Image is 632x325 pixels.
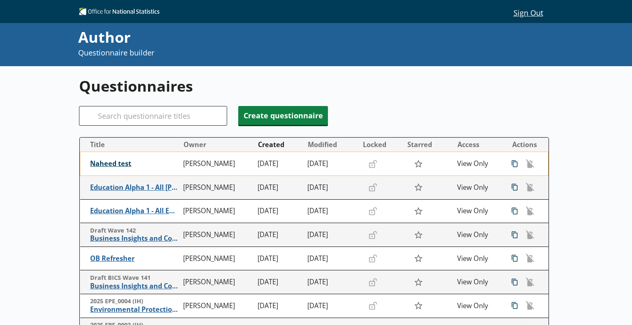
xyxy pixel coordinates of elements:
td: View Only [453,199,503,223]
td: [PERSON_NAME] [180,176,255,200]
td: View Only [453,152,503,176]
td: [DATE] [254,176,304,200]
span: Naheed test [90,159,179,168]
button: Star [409,251,427,266]
td: [DATE] [254,270,304,294]
button: Locked [359,138,403,151]
td: View Only [453,176,503,200]
button: Sign Out [507,5,549,19]
span: 2025 EPE_0004 (IH) [90,297,179,305]
button: Star [409,227,427,242]
button: Title [84,138,179,151]
h1: Questionnaires [79,76,549,96]
td: View Only [453,270,503,294]
span: Education Alpha 1 - All EWNI quals [90,207,179,215]
button: Owner [180,138,254,151]
td: [PERSON_NAME] [180,270,255,294]
span: Education Alpha 1 - All [PERSON_NAME] [90,183,179,192]
td: [DATE] [254,247,304,270]
td: [DATE] [254,223,304,247]
td: [DATE] [254,152,304,176]
td: [DATE] [304,199,359,223]
button: Starred [404,138,453,151]
td: View Only [453,247,503,270]
button: Star [409,298,427,313]
span: Business Insights and Conditions Survey (BICS) [90,234,179,243]
td: [DATE] [254,294,304,318]
span: Draft BICS Wave 141 [90,274,179,282]
td: [DATE] [304,223,359,247]
td: View Only [453,294,503,318]
th: Actions [503,138,548,152]
div: Author [78,27,423,48]
td: [DATE] [304,247,359,270]
input: Search questionnaire titles [79,106,227,126]
button: Star [409,203,427,219]
button: Modified [304,138,358,151]
button: Star [409,274,427,290]
td: [DATE] [304,270,359,294]
span: OB Refresher [90,254,179,263]
button: Access [454,138,503,151]
p: Questionnaire builder [78,48,423,58]
span: Draft Wave 142 [90,227,179,235]
td: [PERSON_NAME] [180,223,255,247]
td: [PERSON_NAME] [180,247,255,270]
span: Environmental Protection Expenditure [90,305,179,314]
span: Business Insights and Conditions Survey (BICS) [90,282,179,290]
button: Star [409,156,427,172]
td: [PERSON_NAME] [180,152,255,176]
td: [PERSON_NAME] [180,199,255,223]
td: [DATE] [304,176,359,200]
button: Created [255,138,304,151]
button: Create questionnaire [238,106,328,125]
td: [DATE] [304,294,359,318]
td: View Only [453,223,503,247]
button: Star [409,180,427,195]
td: [DATE] [254,199,304,223]
td: [PERSON_NAME] [180,294,255,318]
td: [DATE] [304,152,359,176]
